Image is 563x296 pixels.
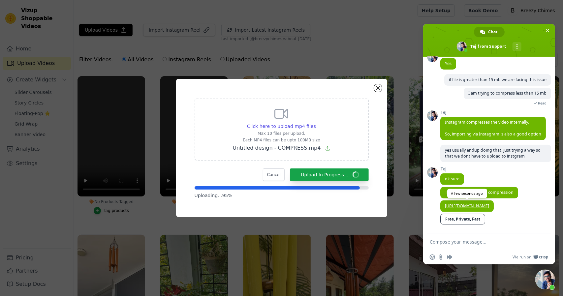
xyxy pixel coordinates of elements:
div: Chat [474,27,504,37]
textarea: Compose your message... [430,239,534,245]
span: Tej [440,167,464,171]
a: [URL][DOMAIN_NAME] [445,203,489,209]
span: Click here to upload mp4 files [247,124,316,129]
span: Insert an emoji [430,254,435,260]
span: We run on [513,254,531,260]
span: Crisp [539,254,548,260]
div: More channels [513,42,521,51]
span: This is a good tool for compression [445,190,514,195]
span: Chat [488,27,498,37]
p: Uploading... 95 % [195,192,369,199]
span: Yes [445,61,452,66]
span: Audio message [447,254,452,260]
span: yes usually endup doing that, just trying a way so that we dont have to upload to instgram [445,147,541,159]
button: Close modal [374,84,382,92]
span: if file is greater than 15 mb we are facing this issue [449,77,547,82]
a: We run onCrisp [513,254,548,260]
span: Read [538,101,547,105]
span: Tej [440,110,546,115]
span: Instagram compresses the video internally. So, importing via Instagram is also a good option [445,119,541,137]
a: Free, Private, Fast [440,214,485,224]
div: Close chat [535,270,555,289]
span: Close chat [544,27,551,34]
span: Untitled design - COMPRESS.mp4 [233,145,321,151]
p: Each MP4 files can be upto 100MB size [233,137,330,143]
span: ok sure [445,176,459,182]
button: Cancel [263,168,285,181]
p: Max 10 files per upload. [233,131,330,136]
span: I am trying to compress less than 15 mb [468,90,547,96]
button: Upload In Progress... [290,168,368,181]
span: Send a file [438,254,444,260]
